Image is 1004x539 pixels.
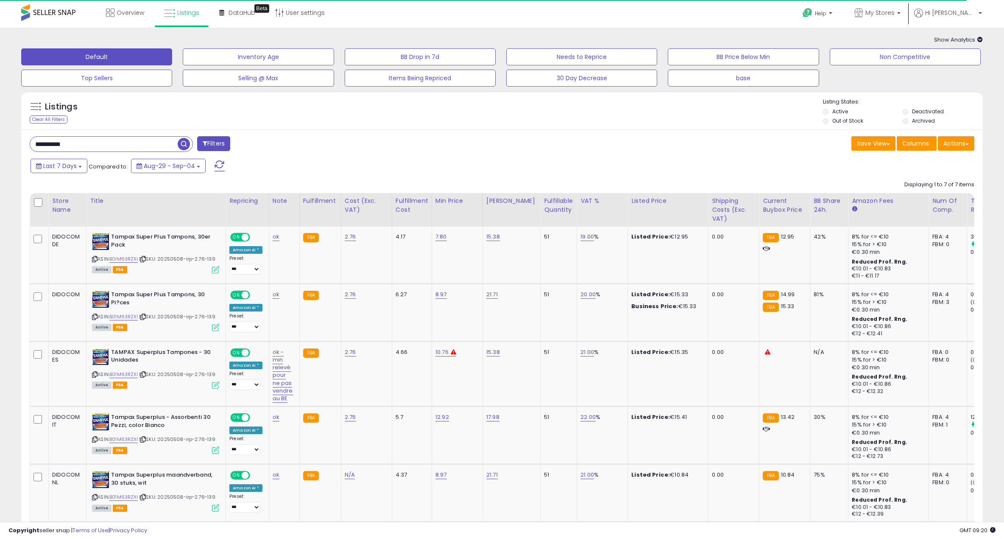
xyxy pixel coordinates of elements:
[249,234,262,241] span: OFF
[109,255,138,263] a: B01M63RZXI
[544,197,573,214] div: Fulfillable Quantity
[345,233,356,241] a: 2.76
[249,414,262,421] span: OFF
[90,197,222,205] div: Title
[92,233,109,250] img: 51D3AXCpj0L._SL40_.jpg
[934,36,983,44] span: Show Analytics
[144,162,195,170] span: Aug-29 - Sep-04
[21,48,172,65] button: Default
[92,471,219,511] div: ASIN:
[273,348,293,403] a: ok - min relevé pour ne pas vendre au BE
[229,436,262,455] div: Preset:
[852,413,922,421] div: 8% for <= €10
[345,471,355,479] a: N/A
[113,447,127,454] span: FBA
[712,413,753,421] div: 0.00
[396,471,425,479] div: 4.37
[830,48,981,65] button: Non Competitive
[231,472,242,479] span: ON
[814,471,842,479] div: 75%
[113,505,127,512] span: FBA
[486,290,498,299] a: 21.71
[852,471,922,479] div: 8% for <= €10
[486,197,537,205] div: [PERSON_NAME]
[932,471,960,479] div: FBA: 4
[971,197,1001,214] div: Total Rev.
[273,413,279,421] a: ok
[92,348,219,388] div: ASIN:
[345,290,356,299] a: 2.76
[73,526,109,534] a: Terms of Use
[31,159,87,173] button: Last 7 Days
[932,413,960,421] div: FBA: 4
[815,10,826,17] span: Help
[544,233,570,241] div: 51
[781,290,795,298] span: 14.99
[183,48,334,65] button: Inventory Age
[712,197,756,223] div: Shipping Costs (Exc. VAT)
[109,313,138,320] a: B01M63RZXI
[177,8,199,17] span: Listings
[865,8,895,17] span: My Stores
[852,479,922,486] div: 15% for > €10
[852,438,907,446] b: Reduced Prof. Rng.
[273,290,279,299] a: ok
[852,373,907,380] b: Reduced Prof. Rng.
[52,233,80,248] div: DIDOCOM DE
[580,348,621,356] div: %
[631,302,678,310] b: Business Price:
[631,303,702,310] div: €15.33
[506,70,657,87] button: 30 Day Decrease
[229,484,262,492] div: Amazon AI *
[763,471,778,480] small: FBA
[932,348,960,356] div: FBA: 0
[303,413,319,423] small: FBA
[932,197,963,214] div: Num of Comp.
[631,290,670,298] b: Listed Price:
[631,348,670,356] b: Listed Price:
[345,48,496,65] button: BB Drop in 7d
[580,348,594,357] a: 21.00
[763,413,778,423] small: FBA
[580,290,596,299] a: 20.00
[111,233,214,251] b: Tampax Super Plus Tampons, 30er Pack
[814,413,842,421] div: 30%
[712,348,753,356] div: 0.00
[832,108,848,115] label: Active
[852,248,922,256] div: €0.30 min
[631,413,670,421] b: Listed Price:
[254,4,269,13] div: Tooltip anchor
[92,348,109,365] img: 51AMG1qq4bL._SL40_.jpg
[763,233,778,242] small: FBA
[971,299,982,306] small: (0%)
[92,413,109,430] img: 51D3AXCpj0L._SL40_.jpg
[580,291,621,298] div: %
[932,291,960,298] div: FBA: 4
[435,290,447,299] a: 8.97
[92,413,219,453] div: ASIN:
[8,526,39,534] strong: Copyright
[852,330,922,337] div: €12 - €12.41
[92,505,112,512] span: All listings currently available for purchase on Amazon
[852,258,907,265] b: Reduced Prof. Rng.
[932,241,960,248] div: FBM: 0
[229,371,262,390] div: Preset:
[92,382,112,389] span: All listings currently available for purchase on Amazon
[109,371,138,378] a: B01M63RZXI
[631,471,670,479] b: Listed Price:
[139,371,215,378] span: | SKU: 20250508-irp-2.76-139
[580,233,594,241] a: 19.00
[580,471,594,479] a: 21.00
[902,139,929,148] span: Columns
[912,108,944,115] label: Deactivated
[8,527,147,535] div: seller snap | |
[249,472,262,479] span: OFF
[763,303,778,312] small: FBA
[544,471,570,479] div: 51
[131,159,206,173] button: Aug-29 - Sep-04
[486,413,499,421] a: 17.98
[229,494,262,513] div: Preset:
[580,471,621,479] div: %
[52,291,80,298] div: DIDOCOM
[631,233,670,241] b: Listed Price:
